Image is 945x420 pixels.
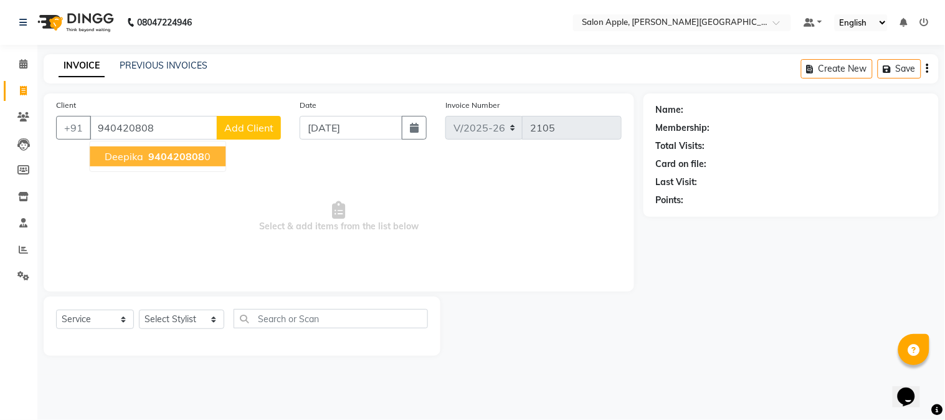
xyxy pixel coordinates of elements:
div: Total Visits: [656,140,705,153]
button: +91 [56,116,91,140]
input: Search or Scan [234,309,428,328]
span: deepika [105,150,143,163]
iframe: chat widget [893,370,933,408]
label: Client [56,100,76,111]
input: Search by Name/Mobile/Email/Code [90,116,217,140]
div: Name: [656,103,684,117]
label: Date [300,100,316,111]
span: Select & add items from the list below [56,155,622,279]
img: logo [32,5,117,40]
b: 08047224946 [137,5,192,40]
div: Last Visit: [656,176,698,189]
span: Add Client [224,122,273,134]
a: PREVIOUS INVOICES [120,60,207,71]
div: Card on file: [656,158,707,171]
label: Invoice Number [445,100,500,111]
ngb-highlight: 0 [146,150,211,163]
a: INVOICE [59,55,105,77]
div: Membership: [656,122,710,135]
button: Create New [801,59,873,79]
div: Points: [656,194,684,207]
button: Add Client [217,116,281,140]
span: 940420808 [148,150,204,163]
button: Save [878,59,921,79]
